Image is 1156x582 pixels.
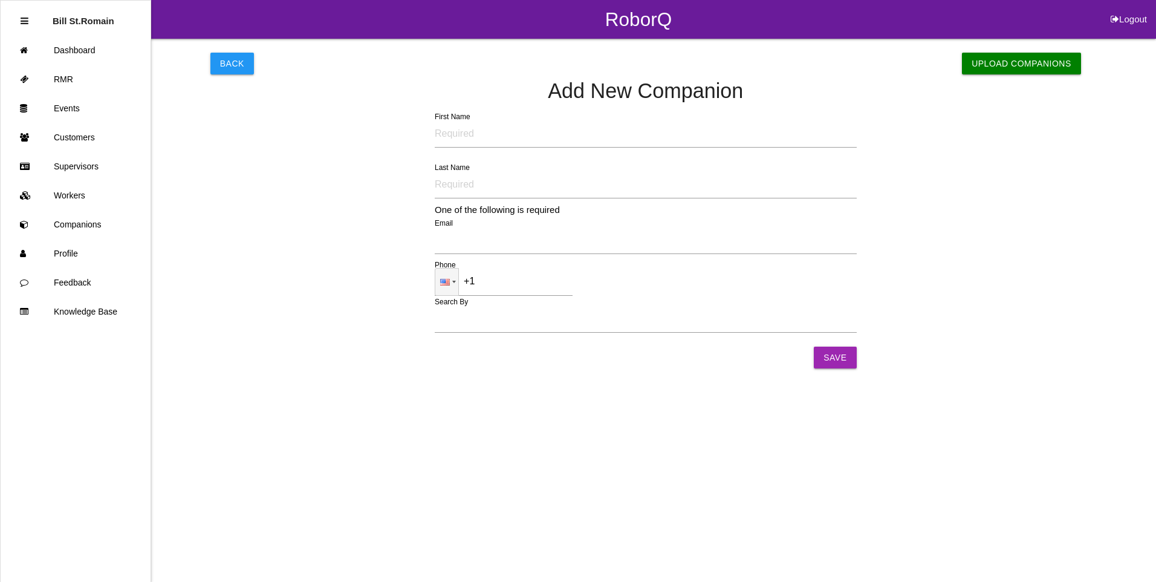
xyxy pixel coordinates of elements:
label: First Name [435,111,470,122]
div: Close [21,7,28,36]
a: Knowledge Base [1,297,151,326]
label: Last Name [435,162,470,173]
label: Phone [435,260,456,270]
input: Save [814,347,856,368]
a: Customers [1,123,151,152]
label: Search By [435,296,468,307]
a: Profile [1,239,151,268]
button: Back [210,53,254,74]
a: RMR [1,65,151,94]
input: Required [435,171,857,198]
input: Required [435,120,857,148]
a: Upload Companions [962,53,1081,74]
a: Events [1,94,151,123]
p: One of the following is required [435,203,857,217]
p: Bill St.Romain [53,7,114,26]
input: 1 (702) 123-4567 [435,268,573,296]
a: Workers [1,181,151,210]
a: Companions [1,210,151,239]
a: Feedback [1,268,151,297]
div: United States: + 1 [435,269,458,295]
h4: Add New Companion [210,80,1081,103]
label: Email [435,218,453,229]
a: Supervisors [1,152,151,181]
a: Dashboard [1,36,151,65]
